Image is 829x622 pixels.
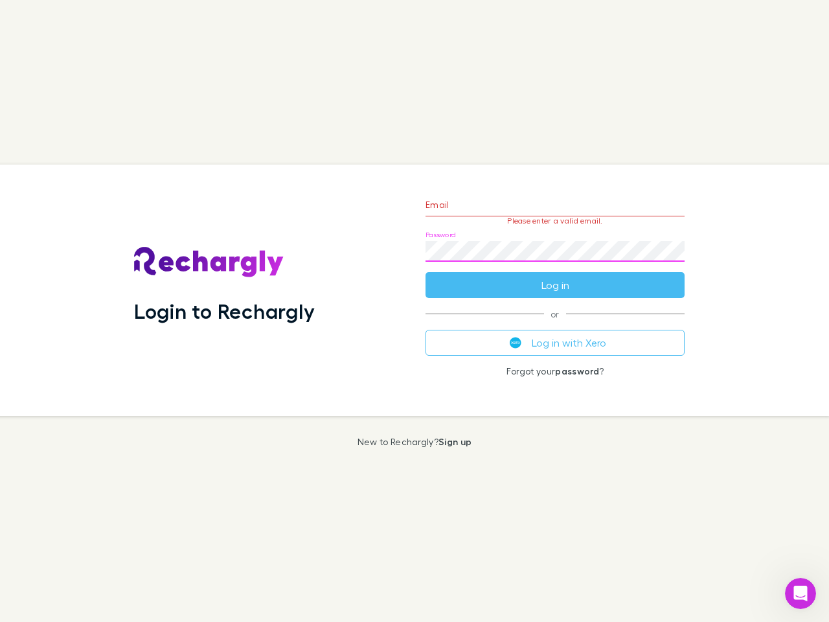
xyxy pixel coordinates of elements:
[555,365,599,376] a: password
[785,578,816,609] iframe: Intercom live chat
[426,230,456,240] label: Password
[438,436,471,447] a: Sign up
[426,314,685,314] span: or
[510,337,521,349] img: Xero's logo
[426,272,685,298] button: Log in
[358,437,472,447] p: New to Rechargly?
[426,366,685,376] p: Forgot your ?
[426,216,685,225] p: Please enter a valid email.
[426,330,685,356] button: Log in with Xero
[134,299,315,323] h1: Login to Rechargly
[134,247,284,278] img: Rechargly's Logo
